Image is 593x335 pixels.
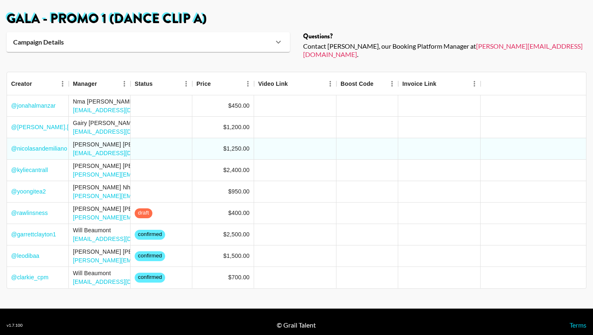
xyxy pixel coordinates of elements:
[336,72,398,95] div: Boost Code
[73,128,172,135] a: [EMAIL_ADDRESS][DOMAIN_NAME]
[56,78,69,90] button: Menu
[131,72,192,95] div: Status
[228,273,250,281] div: $700.00
[223,144,250,153] div: $1,250.00
[242,78,254,90] button: Menu
[7,72,69,95] div: Creator
[73,72,97,95] div: Manager
[73,214,221,221] a: [PERSON_NAME][EMAIL_ADDRESS][DOMAIN_NAME]
[437,78,448,90] button: Sort
[468,78,481,90] button: Menu
[73,162,221,170] div: [PERSON_NAME] [PERSON_NAME]
[11,209,48,217] a: @rawlinsness
[73,107,172,113] a: [EMAIL_ADDRESS][DOMAIN_NAME]
[73,248,269,256] div: [PERSON_NAME] [PERSON_NAME]
[223,166,250,174] div: $2,400.00
[303,42,583,58] a: [PERSON_NAME][EMAIL_ADDRESS][DOMAIN_NAME]
[73,257,269,264] a: [PERSON_NAME][EMAIL_ADDRESS][PERSON_NAME][DOMAIN_NAME]
[211,78,222,90] button: Sort
[11,72,32,95] div: Creator
[7,32,290,52] div: Campaign Details
[303,42,586,59] div: Contact [PERSON_NAME], our Booking Platform Manager at .
[135,209,152,217] span: draft
[11,144,67,153] a: @nicolasandemiliano
[135,72,153,95] div: Status
[288,78,299,90] button: Sort
[73,119,172,127] div: Gairy [PERSON_NAME]
[73,205,221,213] div: [PERSON_NAME] [PERSON_NAME]
[73,97,172,106] div: Nma [PERSON_NAME]
[32,78,44,90] button: Sort
[223,123,250,131] div: $1,200.00
[73,236,172,242] a: [EMAIL_ADDRESS][DOMAIN_NAME]
[374,78,385,90] button: Sort
[223,252,250,260] div: $1,500.00
[258,72,288,95] div: Video Link
[324,78,336,90] button: Menu
[180,78,192,90] button: Menu
[73,226,172,234] div: Will Beaumont
[73,269,172,277] div: Will Beaumont
[254,72,336,95] div: Video Link
[11,273,49,281] a: @clarkie_cpm
[73,150,172,156] a: [EMAIL_ADDRESS][DOMAIN_NAME]
[153,78,164,90] button: Sort
[277,321,316,329] div: © Grail Talent
[11,187,46,196] a: @yoongitea2
[228,209,250,217] div: $400.00
[73,278,172,285] a: [EMAIL_ADDRESS][DOMAIN_NAME]
[13,38,64,46] strong: Campaign Details
[341,72,374,95] div: Boost Code
[7,323,23,328] div: v 1.7.100
[73,140,172,149] div: [PERSON_NAME] [PERSON_NAME]
[11,230,56,238] a: @garrettclayton1
[192,72,254,95] div: Price
[97,78,109,90] button: Sort
[135,274,165,281] span: confirmed
[386,78,398,90] button: Menu
[73,171,221,178] a: [PERSON_NAME][EMAIL_ADDRESS][DOMAIN_NAME]
[402,72,437,95] div: Invoice Link
[69,72,131,95] div: Manager
[135,252,165,260] span: confirmed
[398,72,481,95] div: Invoice Link
[73,193,317,199] a: [PERSON_NAME][EMAIL_ADDRESS][PERSON_NAME][PERSON_NAME][DOMAIN_NAME]
[11,166,48,174] a: @kyliecantrall
[303,32,586,40] div: Questions?
[11,123,115,131] a: @[PERSON_NAME].[PERSON_NAME]
[223,230,250,238] div: $2,500.00
[228,187,250,196] div: $950.00
[196,72,211,95] div: Price
[11,101,56,110] a: @jonahalmanzar
[7,12,586,26] h1: GALA - Promo 1 (Dance Clip A)
[73,183,317,191] div: [PERSON_NAME] Nhu
[11,252,40,260] a: @leodibaa
[118,78,131,90] button: Menu
[228,101,250,110] div: $450.00
[135,231,165,238] span: confirmed
[552,294,583,325] iframe: Drift Widget Chat Controller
